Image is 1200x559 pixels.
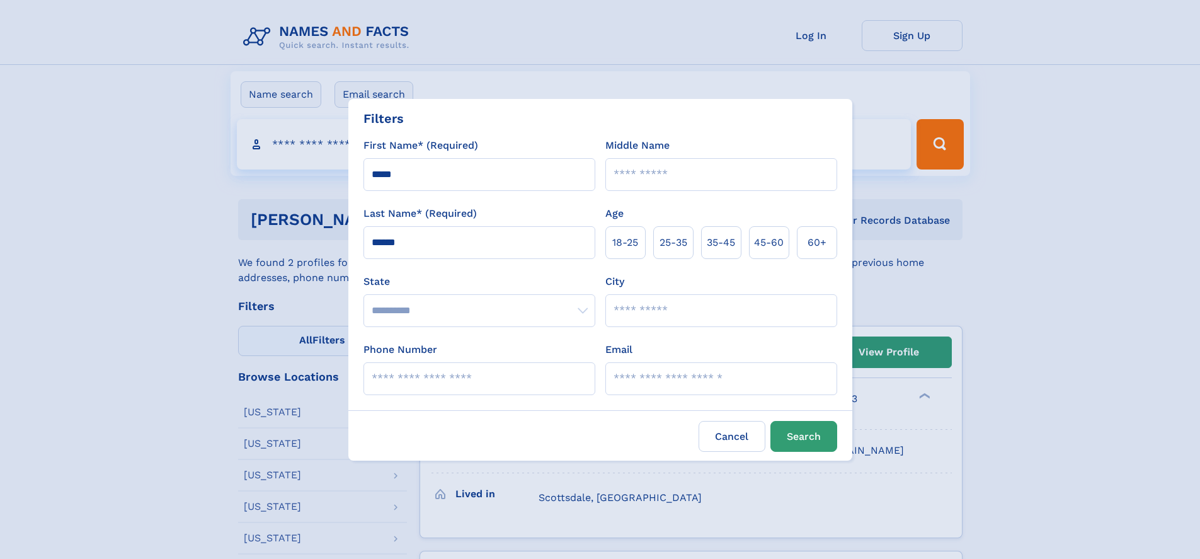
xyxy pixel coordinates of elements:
[754,235,784,250] span: 45‑60
[612,235,638,250] span: 18‑25
[660,235,687,250] span: 25‑35
[605,274,624,289] label: City
[363,206,477,221] label: Last Name* (Required)
[363,138,478,153] label: First Name* (Required)
[363,342,437,357] label: Phone Number
[605,206,624,221] label: Age
[707,235,735,250] span: 35‑45
[363,109,404,128] div: Filters
[605,342,632,357] label: Email
[605,138,670,153] label: Middle Name
[770,421,837,452] button: Search
[699,421,765,452] label: Cancel
[363,274,595,289] label: State
[808,235,826,250] span: 60+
